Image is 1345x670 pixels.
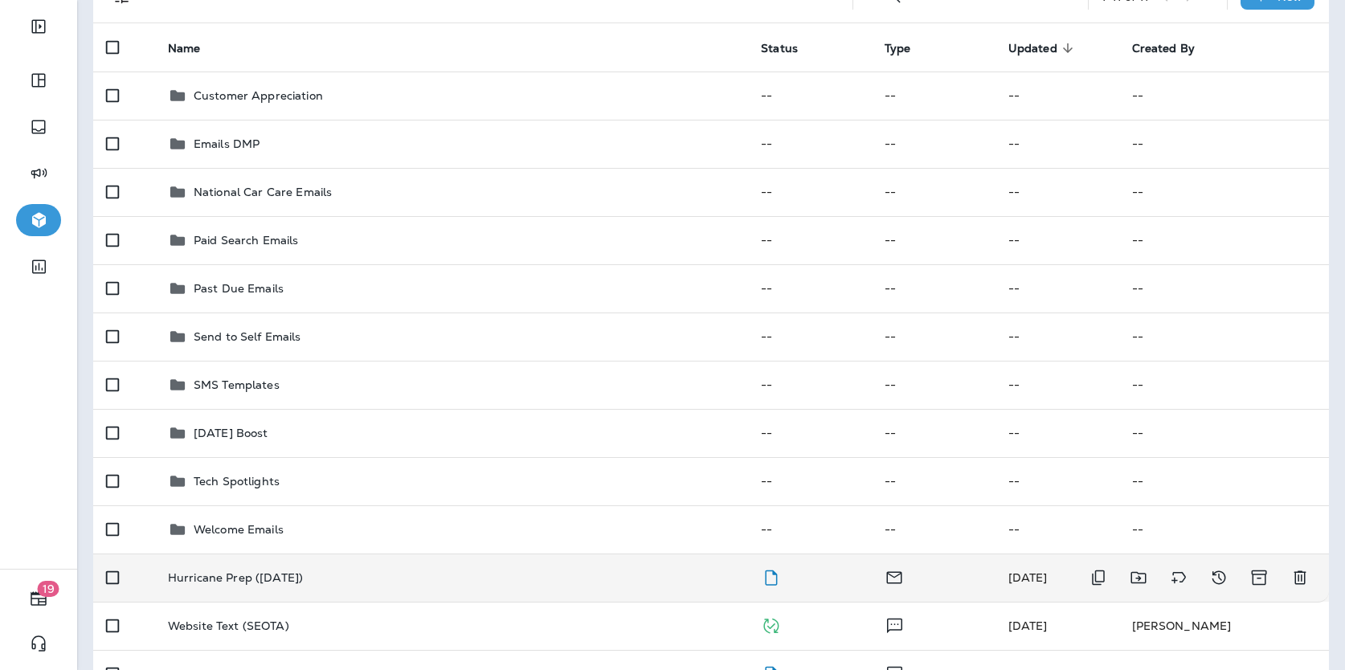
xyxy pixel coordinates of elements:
[194,523,284,536] p: Welcome Emails
[168,571,303,584] p: Hurricane Prep ([DATE])
[748,457,872,505] td: --
[1132,42,1195,55] span: Created By
[748,313,872,361] td: --
[748,505,872,554] td: --
[168,619,289,632] p: Website Text (SEOTA)
[995,264,1119,313] td: --
[1243,562,1276,594] button: Archive
[872,361,995,409] td: --
[194,330,301,343] p: Send to Self Emails
[761,569,781,583] span: Draft
[872,71,995,120] td: --
[748,71,872,120] td: --
[1119,313,1329,361] td: --
[761,41,819,55] span: Status
[872,409,995,457] td: --
[16,582,61,615] button: 19
[194,282,284,295] p: Past Due Emails
[872,216,995,264] td: --
[872,457,995,505] td: --
[1284,562,1316,594] button: Delete
[38,581,59,597] span: 19
[748,168,872,216] td: --
[872,505,995,554] td: --
[995,168,1119,216] td: --
[1119,505,1329,554] td: --
[1119,409,1329,457] td: --
[1119,264,1329,313] td: --
[1119,120,1329,168] td: --
[885,569,904,583] span: Email
[194,475,280,488] p: Tech Spotlights
[995,505,1119,554] td: --
[194,186,332,198] p: National Car Care Emails
[1119,602,1329,650] td: [PERSON_NAME]
[1119,457,1329,505] td: --
[1203,562,1235,594] button: View Changelog
[995,457,1119,505] td: --
[885,617,905,631] span: Text
[748,409,872,457] td: --
[194,378,280,391] p: SMS Templates
[748,361,872,409] td: --
[748,120,872,168] td: --
[872,168,995,216] td: --
[1119,361,1329,409] td: --
[1163,562,1195,594] button: Add tags
[194,427,268,439] p: [DATE] Boost
[168,42,201,55] span: Name
[995,71,1119,120] td: --
[872,313,995,361] td: --
[194,234,299,247] p: Paid Search Emails
[16,10,61,43] button: Expand Sidebar
[761,617,781,631] span: Published
[1119,71,1329,120] td: --
[885,42,911,55] span: Type
[995,216,1119,264] td: --
[1008,570,1048,585] span: Avie Magner
[995,313,1119,361] td: --
[885,41,932,55] span: Type
[1008,619,1048,633] span: J-P Scoville
[761,42,798,55] span: Status
[995,120,1119,168] td: --
[1008,42,1057,55] span: Updated
[1119,216,1329,264] td: --
[1082,562,1114,594] button: Duplicate
[1008,41,1078,55] span: Updated
[1132,41,1216,55] span: Created By
[748,264,872,313] td: --
[995,361,1119,409] td: --
[1122,562,1155,594] button: Move to folder
[168,41,222,55] span: Name
[194,137,260,150] p: Emails DMP
[194,89,323,102] p: Customer Appreciation
[1119,168,1329,216] td: --
[872,264,995,313] td: --
[872,120,995,168] td: --
[995,409,1119,457] td: --
[748,216,872,264] td: --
